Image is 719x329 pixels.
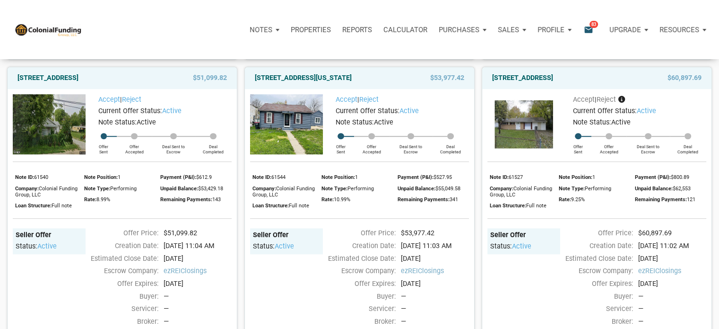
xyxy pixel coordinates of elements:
[318,254,396,264] div: Estimated Close Date:
[16,242,37,250] span: Status:
[555,254,633,264] div: Estimated Close Date:
[289,203,309,209] span: Full note
[137,118,156,126] span: Active
[555,266,633,276] div: Escrow Company:
[337,16,378,44] button: Reports
[573,118,611,126] span: Note Status:
[152,139,195,154] div: Deal Sent to Escrow
[334,196,350,203] span: 10.99%
[318,304,396,314] div: Servicer:
[81,266,158,276] div: Escrow Company:
[285,16,337,44] a: Properties
[532,16,577,44] a: Profile
[633,279,711,289] div: [DATE]
[526,203,546,209] span: Full note
[687,196,695,203] span: 121
[354,139,389,154] div: Offer Accepted
[430,72,464,84] span: $53,977.42
[591,139,626,154] div: Offer Accepted
[383,26,427,34] p: Calculator
[638,266,706,276] span: ezREIClosings
[118,174,121,180] span: 1
[435,186,460,192] span: $55,049.58
[490,186,513,192] span: Company:
[577,16,604,44] button: email83
[193,72,227,84] span: $51,099.82
[671,174,689,180] span: $800.89
[336,107,399,115] span: Current Offer Status:
[255,72,352,84] a: [STREET_ADDRESS][US_STATE]
[159,228,236,239] div: $51,099.82
[318,279,396,289] div: Offer Expires:
[244,16,285,44] button: Notes
[635,186,673,192] span: Unpaid Balance:
[250,26,272,34] p: Notes
[275,242,294,250] span: active
[328,139,354,154] div: Offer Sent
[633,228,711,239] div: $60,897.69
[389,139,432,154] div: Deal Sent to Escrow
[84,174,118,180] span: Note Position:
[638,317,706,327] div: —
[374,118,393,126] span: Active
[164,266,232,276] span: ezREIClosings
[396,228,474,239] div: $53,977.42
[589,20,598,28] span: 83
[98,107,162,115] span: Current Offer Status:
[609,26,641,34] p: Upgrade
[509,174,523,180] span: 61527
[571,196,585,203] span: 9.25%
[336,118,374,126] span: Note Status:
[291,26,331,34] p: Properties
[16,231,83,240] div: Seller Offer
[398,186,435,192] span: Unpaid Balance:
[252,174,271,180] span: Note ID:
[490,203,526,209] span: Loan Structure:
[673,186,691,192] span: $62,553
[401,266,469,276] span: ezREIClosings
[164,304,232,314] div: —
[359,96,379,104] a: Reject
[253,242,275,250] span: Status:
[321,174,355,180] span: Note Position:
[321,186,347,192] span: Note Type:
[318,228,396,239] div: Offer Price:
[81,304,158,314] div: Servicer:
[81,254,158,264] div: Estimated Close Date:
[401,304,469,314] div: —
[573,96,616,104] span: |
[433,139,469,154] div: Deal Completed
[252,186,315,198] span: Colonial Funding Group, LLC
[439,26,479,34] p: Purchases
[635,174,671,180] span: Payment (P&I):
[318,266,396,276] div: Escrow Company:
[81,317,158,327] div: Broker:
[271,174,286,180] span: 61544
[512,242,531,250] span: active
[15,186,39,192] span: Company:
[555,241,633,251] div: Creation Date:
[626,139,669,154] div: Deal Sent to Escrow
[537,26,564,34] p: Profile
[592,174,595,180] span: 1
[98,118,137,126] span: Note Status:
[318,292,396,302] div: Buyer:
[160,174,196,180] span: Payment (P&I):
[318,317,396,327] div: Broker:
[490,231,558,240] div: Seller Offer
[555,228,633,239] div: Offer Price:
[198,186,223,192] span: $53,429.18
[433,174,452,180] span: $527.95
[654,16,712,44] a: Resources
[433,16,492,44] button: Purchases
[401,317,469,327] div: —
[633,241,711,251] div: [DATE] 11:02 AM
[492,16,532,44] button: Sales
[604,16,654,44] button: Upgrade
[110,186,137,192] span: Performing
[14,23,82,36] img: NoteUnlimited
[17,72,78,84] a: [STREET_ADDRESS]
